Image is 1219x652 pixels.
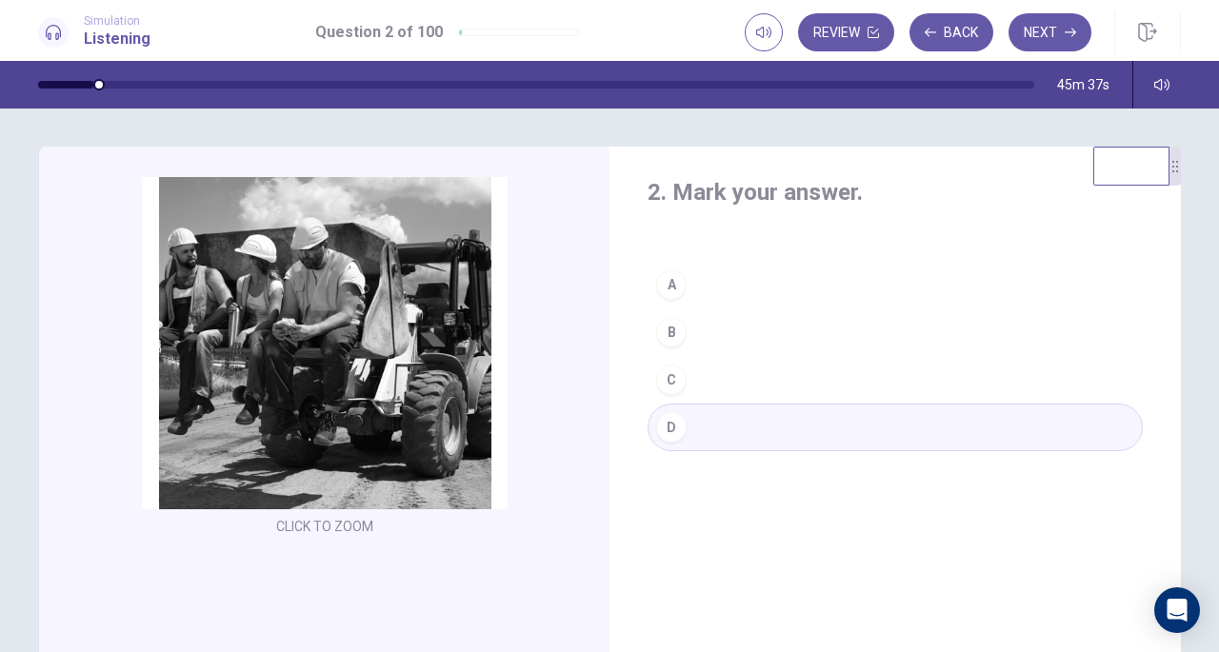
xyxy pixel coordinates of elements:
[1154,587,1200,633] div: Open Intercom Messenger
[648,356,1143,404] button: C
[315,21,443,44] h1: Question 2 of 100
[656,269,687,300] div: A
[648,308,1143,356] button: B
[656,365,687,395] div: C
[84,28,150,50] h1: Listening
[1009,13,1091,51] button: Next
[798,13,894,51] button: Review
[84,14,150,28] span: Simulation
[648,261,1143,308] button: A
[656,412,687,443] div: D
[648,404,1143,451] button: D
[1057,77,1109,92] span: 45m 37s
[648,177,1143,207] h4: 2. Mark your answer.
[909,13,993,51] button: Back
[656,317,687,347] div: B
